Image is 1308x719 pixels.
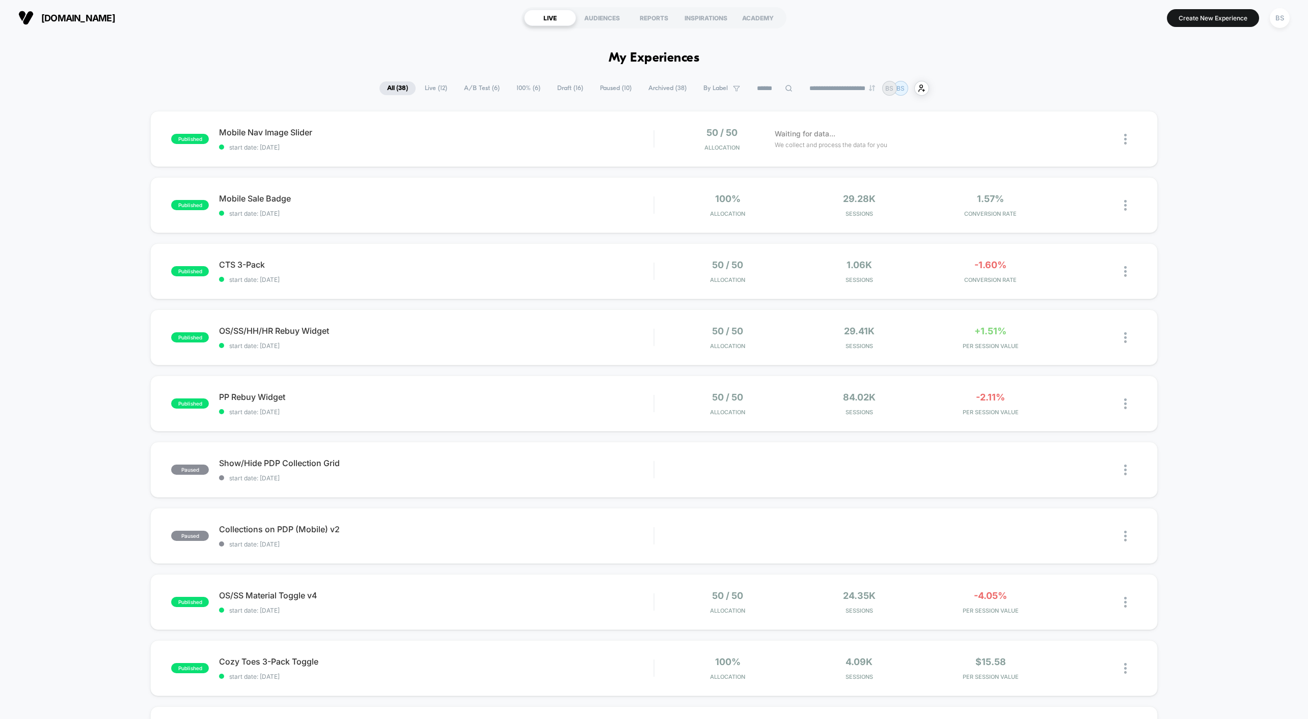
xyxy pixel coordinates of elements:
img: end [869,85,875,91]
span: published [171,597,209,607]
span: CONVERSION RATE [928,276,1054,283]
span: 1.06k [847,260,872,270]
img: close [1124,398,1127,409]
span: PP Rebuy Widget [219,392,653,402]
img: close [1124,663,1127,674]
span: start date: [DATE] [219,342,653,350]
span: Allocation [710,210,745,217]
span: PER SESSION VALUE [928,342,1054,350]
span: Show/Hide PDP Collection Grid [219,458,653,468]
span: Allocation [710,276,745,283]
span: Allocation [704,144,740,151]
span: A/B Test ( 6 ) [456,81,507,95]
span: Sessions [796,409,922,416]
span: PER SESSION VALUE [928,673,1054,680]
span: Allocation [710,409,745,416]
span: start date: [DATE] [219,276,653,283]
span: By Label [703,84,728,92]
span: Archived ( 38 ) [641,81,694,95]
span: OS/SS/HH/HR Rebuy Widget [219,326,653,336]
span: Paused ( 10 ) [592,81,639,95]
span: Sessions [796,342,922,350]
span: 100% ( 6 ) [509,81,548,95]
span: 100% [715,656,741,667]
span: published [171,266,209,276]
p: BS [896,84,905,92]
div: LIVE [524,10,576,26]
span: Waiting for data... [775,128,835,139]
span: PER SESSION VALUE [928,607,1054,614]
img: close [1124,465,1127,475]
span: 50 / 50 [712,326,743,336]
img: close [1124,266,1127,277]
span: -1.60% [974,260,1006,270]
span: [DOMAIN_NAME] [41,13,115,23]
p: BS [885,84,893,92]
h1: My Experiences [609,51,700,66]
span: 1.57% [977,193,1004,204]
span: Collections on PDP (Mobile) v2 [219,524,653,534]
span: Cozy Toes 3-Pack Toggle [219,656,653,667]
span: published [171,398,209,409]
span: published [171,134,209,144]
span: Live ( 12 ) [417,81,455,95]
span: Sessions [796,276,922,283]
span: published [171,200,209,210]
div: REPORTS [628,10,680,26]
img: close [1124,597,1127,608]
span: Allocation [710,342,745,350]
span: CTS 3-Pack [219,260,653,270]
span: start date: [DATE] [219,540,653,548]
span: We collect and process the data for you [775,140,887,150]
span: 50 / 50 [712,260,743,270]
span: CONVERSION RATE [928,210,1054,217]
span: published [171,332,209,342]
span: 50 / 50 [712,392,743,402]
img: close [1124,332,1127,343]
span: paused [171,531,209,541]
img: close [1124,134,1127,145]
button: [DOMAIN_NAME] [15,10,118,26]
span: published [171,663,209,673]
span: Sessions [796,210,922,217]
span: PER SESSION VALUE [928,409,1054,416]
span: 50 / 50 [712,590,743,601]
div: BS [1270,8,1290,28]
img: Visually logo [18,10,34,25]
span: start date: [DATE] [219,607,653,614]
span: Allocation [710,673,745,680]
span: +1.51% [974,326,1006,336]
button: BS [1267,8,1293,28]
span: start date: [DATE] [219,474,653,482]
img: close [1124,200,1127,211]
span: 24.35k [843,590,876,601]
div: AUDIENCES [576,10,628,26]
span: Draft ( 16 ) [550,81,591,95]
span: Mobile Nav Image Slider [219,127,653,137]
span: 100% [715,193,741,204]
button: Create New Experience [1167,9,1259,27]
span: Allocation [710,607,745,614]
span: start date: [DATE] [219,143,653,151]
span: 4.09k [846,656,873,667]
span: start date: [DATE] [219,408,653,416]
span: $15.58 [975,656,1006,667]
span: All ( 38 ) [379,81,416,95]
span: Mobile Sale Badge [219,193,653,204]
span: 84.02k [843,392,876,402]
span: 50 / 50 [706,127,738,138]
span: 29.28k [843,193,876,204]
span: -4.05% [974,590,1007,601]
div: ACADEMY [732,10,784,26]
img: close [1124,531,1127,541]
span: start date: [DATE] [219,673,653,680]
span: Sessions [796,673,922,680]
span: 29.41k [844,326,875,336]
span: -2.11% [976,392,1005,402]
div: INSPIRATIONS [680,10,732,26]
span: Sessions [796,607,922,614]
span: start date: [DATE] [219,210,653,217]
span: paused [171,465,209,475]
span: OS/SS Material Toggle v4 [219,590,653,600]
